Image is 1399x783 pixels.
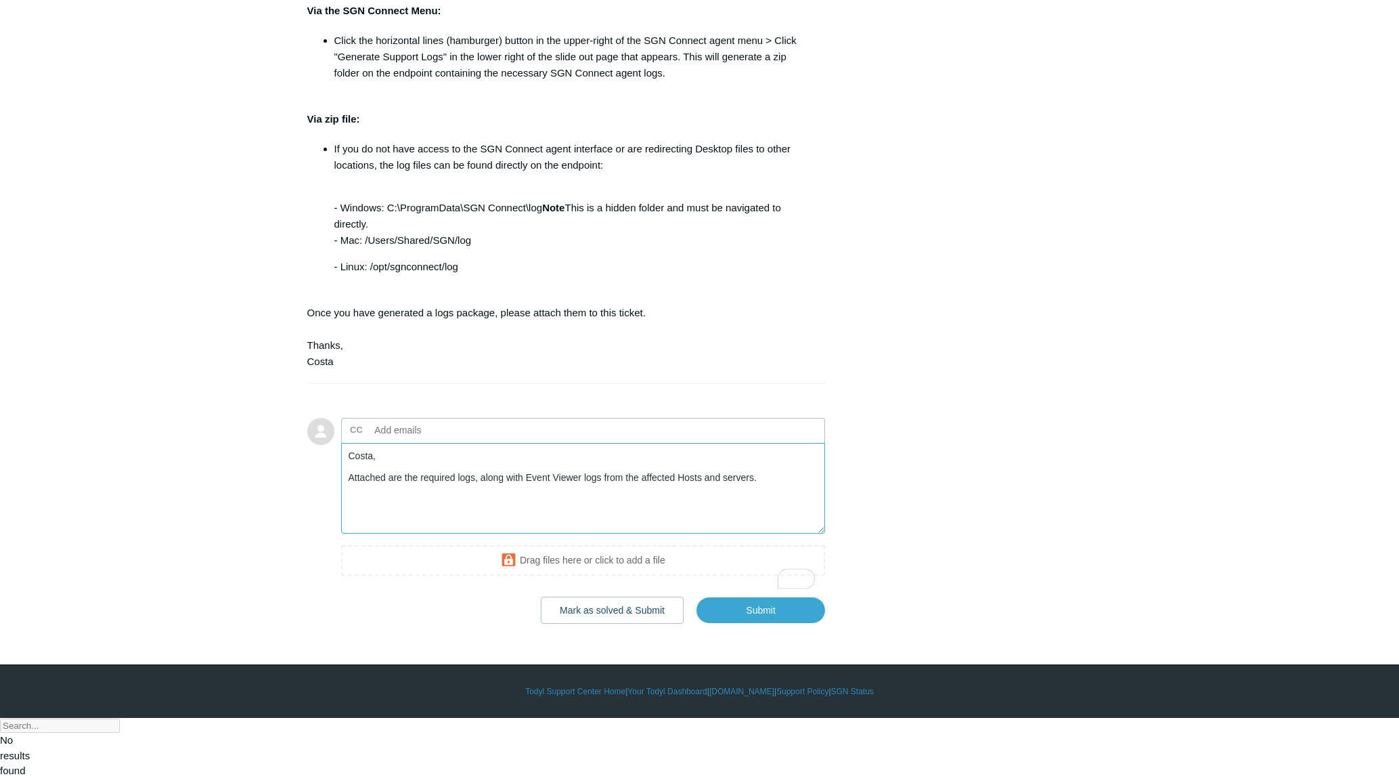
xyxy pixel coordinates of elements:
button: Mark as solved & Submit [541,597,684,624]
p: If you do not have access to the SGN Connect agent interface or are redirecting Desktop files to ... [334,141,812,173]
a: [DOMAIN_NAME] [709,685,774,698]
p: - Linux: /opt/sgnconnect/log [334,259,812,275]
label: CC [350,420,363,440]
strong: Note [542,202,564,213]
strong: Via the SGN Connect Menu: [307,5,441,16]
strong: Via zip file: [307,113,360,125]
a: Todyl Support Center Home [525,685,625,698]
input: Submit [696,597,825,623]
a: SGN Status [831,685,874,698]
li: Click the horizontal lines (hamburger) button in the upper-right of the SGN Connect agent menu > ... [334,33,812,81]
a: Support Policy [776,685,828,698]
div: | | | | [307,685,1092,698]
input: Add emails [370,420,515,440]
p: - Windows: C:\ProgramData\SGN Connect\log This is a hidden folder and must be navigated to direct... [334,184,812,249]
textarea: To enrich screen reader interactions, please activate Accessibility in Grammarly extension settings [341,443,826,534]
a: Your Todyl Dashboard [627,685,707,698]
